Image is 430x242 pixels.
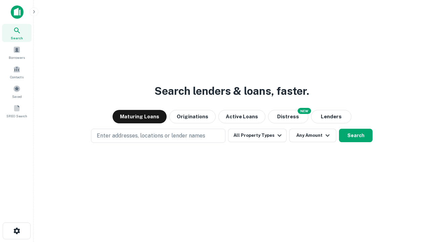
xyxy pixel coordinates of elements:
[2,24,32,42] a: Search
[218,110,265,123] button: Active Loans
[2,63,32,81] a: Contacts
[228,129,287,142] button: All Property Types
[91,129,225,143] button: Enter addresses, locations or lender names
[12,94,22,99] span: Saved
[289,129,336,142] button: Any Amount
[6,113,27,119] span: SREO Search
[298,108,311,114] div: NEW
[155,83,309,99] h3: Search lenders & loans, faster.
[97,132,205,140] p: Enter addresses, locations or lender names
[10,74,24,80] span: Contacts
[2,82,32,100] a: Saved
[2,43,32,62] a: Borrowers
[2,102,32,120] a: SREO Search
[268,110,308,123] button: Search distressed loans with lien and other non-mortgage details.
[169,110,216,123] button: Originations
[9,55,25,60] span: Borrowers
[311,110,351,123] button: Lenders
[113,110,167,123] button: Maturing Loans
[11,35,23,41] span: Search
[11,5,24,19] img: capitalize-icon.png
[339,129,373,142] button: Search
